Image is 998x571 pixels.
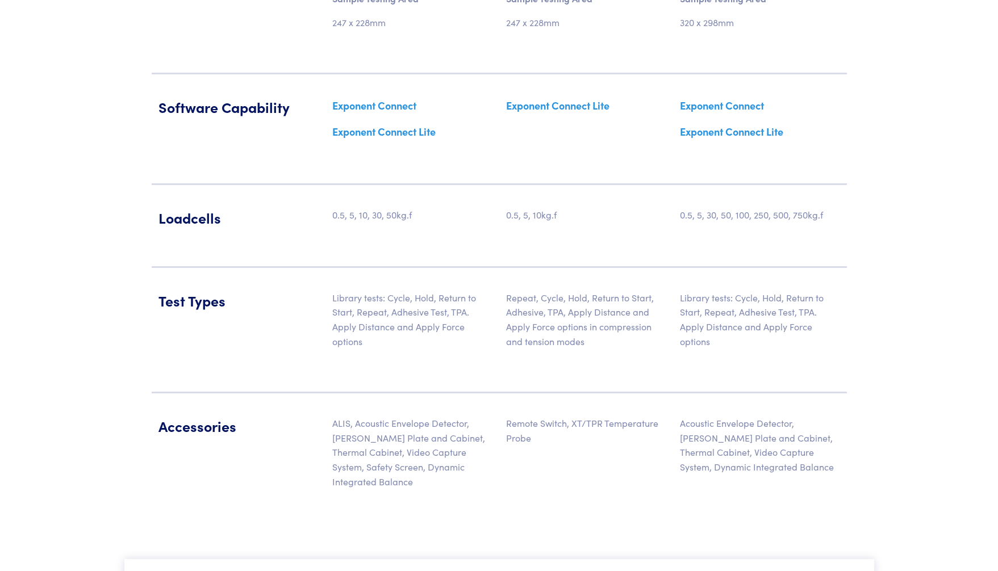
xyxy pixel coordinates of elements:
[506,15,559,30] p: 247 x 228mm
[332,291,492,349] p: Library tests: Cycle, Hold, Return to Start, Repeat, Adhesive Test, TPA. Apply Distance and Apply...
[332,208,412,222] p: 0.5, 5, 10, 30, 50kg.f
[332,98,416,112] a: Exponent Connect
[158,208,319,228] h5: Loadcells
[332,124,436,138] a: Exponent Connect Lite
[680,124,783,138] a: Exponent Connect Lite
[680,416,840,474] p: Acoustic Envelope Detector, [PERSON_NAME] Plate and Cabinet, Thermal Cabinet, Video Capture Syste...
[506,291,666,349] p: Repeat, Cycle, Hold, Return to Start, Adhesive, TPA, Apply Distance and Apply Force options in co...
[332,15,386,30] p: 247 x 228mm
[680,291,840,349] p: Library tests: Cycle, Hold, Return to Start, Repeat, Adhesive Test, TPA. Apply Distance and Apply...
[332,416,492,489] p: ALIS, Acoustic Envelope Detector, [PERSON_NAME] Plate and Cabinet, Thermal Cabinet, Video Capture...
[506,208,557,222] p: 0.5, 5, 10kg.f
[680,208,823,222] p: 0.5, 5, 30, 50, 100, 250, 500, 750kg.f
[506,98,609,112] a: Exponent Connect Lite
[680,98,764,112] a: Exponent Connect
[158,291,319,310] h5: Test Types
[158,416,319,436] h5: Accessories
[506,416,666,445] p: Remote Switch, XT/TPR Temperature Probe
[680,15,734,30] p: 320 x 298mm
[158,97,319,117] h5: Software Capability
